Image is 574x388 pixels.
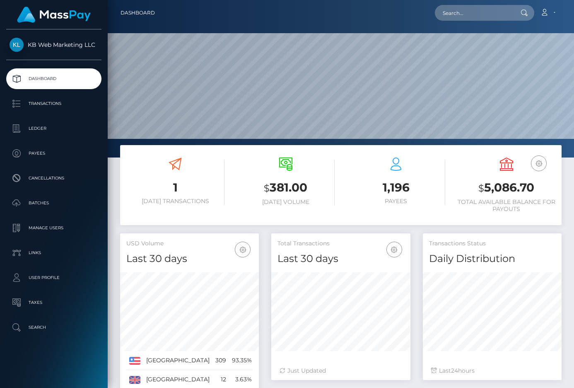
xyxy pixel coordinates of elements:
a: Links [6,243,101,263]
h3: 5,086.70 [458,179,556,196]
span: 24 [451,367,458,374]
span: KB Web Marketing LLC [6,41,101,48]
a: Taxes [6,292,101,313]
h5: USD Volume [126,240,253,248]
p: Payees [10,147,98,160]
small: $ [478,182,484,194]
img: MassPay Logo [17,7,91,23]
h3: 1 [126,179,224,196]
a: Payees [6,143,101,164]
a: Ledger [6,118,101,139]
h5: Transactions Status [429,240,555,248]
h6: [DATE] Transactions [126,198,224,205]
p: Links [10,247,98,259]
a: Dashboard [6,68,101,89]
p: Ledger [10,122,98,135]
h4: Last 30 days [277,252,404,266]
td: 309 [212,351,229,370]
a: User Profile [6,267,101,288]
p: Taxes [10,296,98,309]
p: Cancellations [10,172,98,184]
img: KB Web Marketing LLC [10,38,24,52]
p: Transactions [10,97,98,110]
a: Transactions [6,93,101,114]
p: Manage Users [10,222,98,234]
div: Just Updated [280,366,402,375]
h6: Total Available Balance for Payouts [458,199,556,213]
td: 93.35% [229,351,255,370]
h6: Payees [347,198,445,205]
h3: 381.00 [237,179,335,196]
div: Last hours [431,366,553,375]
a: Cancellations [6,168,101,189]
p: Search [10,321,98,334]
img: US.png [129,357,140,364]
p: Dashboard [10,73,98,85]
input: Search... [435,5,513,21]
h4: Last 30 days [126,252,253,266]
td: [GEOGRAPHIC_DATA] [143,351,212,370]
a: Dashboard [121,4,155,22]
h5: Total Transactions [277,240,404,248]
h3: 1,196 [347,179,445,196]
h4: Daily Distribution [429,252,555,266]
img: GB.png [129,376,140,383]
p: User Profile [10,272,98,284]
small: $ [264,182,270,194]
a: Search [6,317,101,338]
p: Batches [10,197,98,209]
h6: [DATE] Volume [237,199,335,206]
a: Manage Users [6,218,101,238]
a: Batches [6,193,101,213]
